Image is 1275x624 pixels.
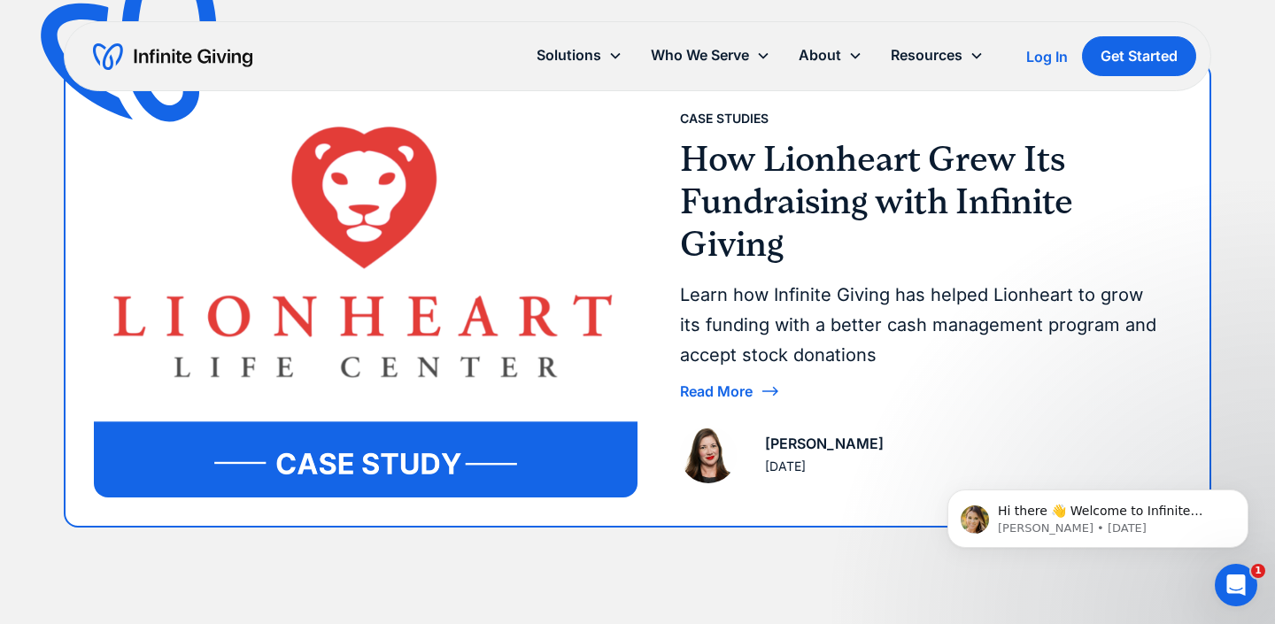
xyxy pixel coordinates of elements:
[1082,36,1196,76] a: Get Started
[799,43,841,67] div: About
[877,36,998,74] div: Resources
[637,36,784,74] div: Who We Serve
[1251,564,1265,578] span: 1
[522,36,637,74] div: Solutions
[1026,46,1068,67] a: Log In
[680,138,1167,266] h3: How Lionheart Grew Its Fundraising with Infinite Giving
[784,36,877,74] div: About
[680,384,753,398] div: Read More
[765,432,884,456] div: [PERSON_NAME]
[680,108,769,129] div: Case Studies
[921,452,1275,576] iframe: Intercom notifications message
[891,43,962,67] div: Resources
[680,280,1167,370] div: Learn how Infinite Giving has helped Lionheart to grow its funding with a better cash management ...
[1215,564,1257,606] iframe: Intercom live chat
[1026,50,1068,64] div: Log In
[651,43,749,67] div: Who We Serve
[66,64,1209,525] a: Case StudiesHow Lionheart Grew Its Fundraising with Infinite GivingLearn how Infinite Giving has ...
[93,42,252,71] a: home
[537,43,601,67] div: Solutions
[765,456,806,477] div: [DATE]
